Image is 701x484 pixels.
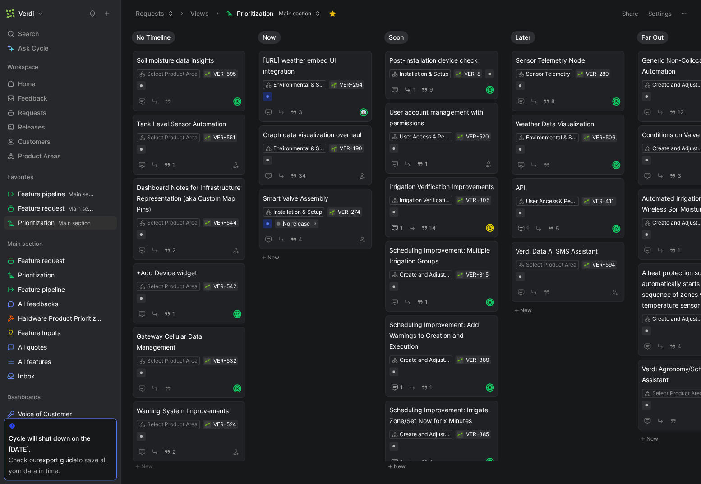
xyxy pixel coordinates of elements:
[546,224,561,234] button: 5
[389,319,494,352] span: Scheduling Improvement: Add Warnings to Creation and Execution
[18,314,105,323] span: Hardware Product Prioritization
[526,197,576,206] div: User Access & Permissions
[429,385,432,390] span: 1
[18,152,61,161] span: Product Areas
[455,71,461,77] button: 🌱
[331,83,337,88] img: 🌱
[204,134,211,141] button: 🌱
[584,199,589,204] img: 🌱
[4,170,117,184] div: Favorites
[162,447,177,457] button: 2
[213,69,236,78] div: VER-595
[4,27,117,41] div: Search
[4,390,117,479] div: DashboardsVoice of CustomerProduct satisfactionTrendsFeature viewCustomer view
[4,355,117,369] a: All features
[7,172,33,181] span: Favorites
[511,305,630,316] button: New
[4,106,117,120] a: Requests
[137,406,241,416] span: Warning System Improvements
[273,80,324,89] div: Environmental & Soil Moisture Data
[4,297,117,311] a: All feedbacks
[413,87,416,92] span: 1
[204,71,211,77] div: 🌱
[583,198,590,204] div: 🌱
[213,133,235,142] div: VER-551
[213,420,236,429] div: VER-524
[457,134,463,140] img: 🌱
[389,382,405,393] button: 1
[133,327,245,398] a: Gateway Cellular Data ManagementSelect Product AreaR
[4,77,117,91] a: Home
[128,27,254,476] div: No TimelineNew
[133,178,245,260] a: Dashboard Notes for Infrastructure Representation (aka Custom Map Pins)Select Product Area2
[556,226,559,231] span: 5
[4,92,117,105] a: Feedback
[133,401,245,461] a: Warning System ImprovementsSelect Product Area2
[4,237,117,383] div: Main sectionFeature requestPrioritizationFeature pipelineAll feedbacksHardware Product Prioritiza...
[18,79,35,88] span: Home
[678,344,681,349] span: 4
[678,248,680,253] span: 1
[213,218,237,227] div: VER-544
[58,220,91,226] span: Main section
[213,282,236,291] div: VER-542
[263,129,368,140] span: Graph data visualization overhaul
[384,31,408,44] button: Soon
[69,191,101,198] span: Main section
[205,72,210,77] img: 🌱
[577,71,583,77] button: 🌱
[577,72,583,77] img: 🌱
[400,430,450,439] div: Create and Adjust Irrigation Schedules
[147,282,198,291] div: Select Product Area
[4,216,117,230] a: PrioritizationMain section
[429,87,433,92] span: 9
[592,260,615,269] div: VER-594
[4,120,117,134] a: Releases
[466,430,489,439] div: VER-385
[172,311,175,317] span: 1
[204,220,211,226] div: 🌱
[273,144,324,153] div: Environmental & Soil Moisture Data
[583,262,590,268] div: 🌱
[668,245,682,255] button: 1
[457,431,463,438] div: 🌱
[7,239,43,248] span: Main section
[400,69,448,78] div: Installation & Setup
[511,31,535,44] button: Later
[584,263,589,268] img: 🌱
[329,210,335,215] img: 🌱
[678,173,681,179] span: 3
[516,182,620,193] span: API
[668,341,683,351] button: 4
[340,144,362,153] div: VER-190
[420,85,435,95] button: 9
[205,359,210,364] img: 🌱
[18,357,51,366] span: All features
[204,421,211,428] button: 🌱
[400,270,450,279] div: Create and Adjust Irrigation Schedules
[526,133,576,142] div: Environmental & Soil Moisture Data
[18,410,72,419] span: Voice of Customer
[400,459,403,465] span: 1
[137,119,241,129] span: Tank Level Sensor Automation
[457,198,463,203] img: 🌱
[4,268,117,282] a: Prioritization
[526,226,529,231] span: 1
[466,355,489,364] div: VER-389
[4,41,117,55] a: Ask Cycle
[6,9,15,18] img: Verdi
[18,300,58,309] span: All feedbacks
[457,197,463,203] div: 🌱
[592,133,615,142] div: VER-506
[162,160,177,170] button: 1
[487,459,493,465] div: R
[299,173,306,179] span: 34
[258,31,281,44] button: Now
[420,223,438,233] button: 14
[4,7,46,20] button: VerdiVerdi
[487,87,493,93] div: R
[18,123,45,132] span: Releases
[289,235,304,244] button: 4
[678,110,683,115] span: 12
[668,171,683,181] button: 3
